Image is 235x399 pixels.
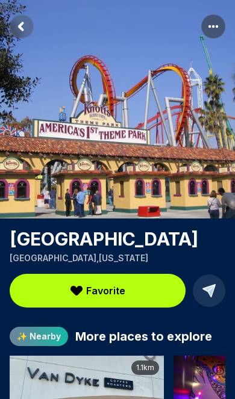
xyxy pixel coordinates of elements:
span: Favorite [86,283,125,298]
p: [GEOGRAPHIC_DATA] , [US_STATE] [10,252,225,264]
div: 1.1km [131,360,159,375]
div: ✨ Nearby [10,327,68,346]
h1: [GEOGRAPHIC_DATA] [10,228,225,250]
button: Favorite [10,274,186,308]
h2: More places to explore [75,328,212,345]
button: More options [201,14,225,39]
button: Return to previous page [10,14,34,39]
